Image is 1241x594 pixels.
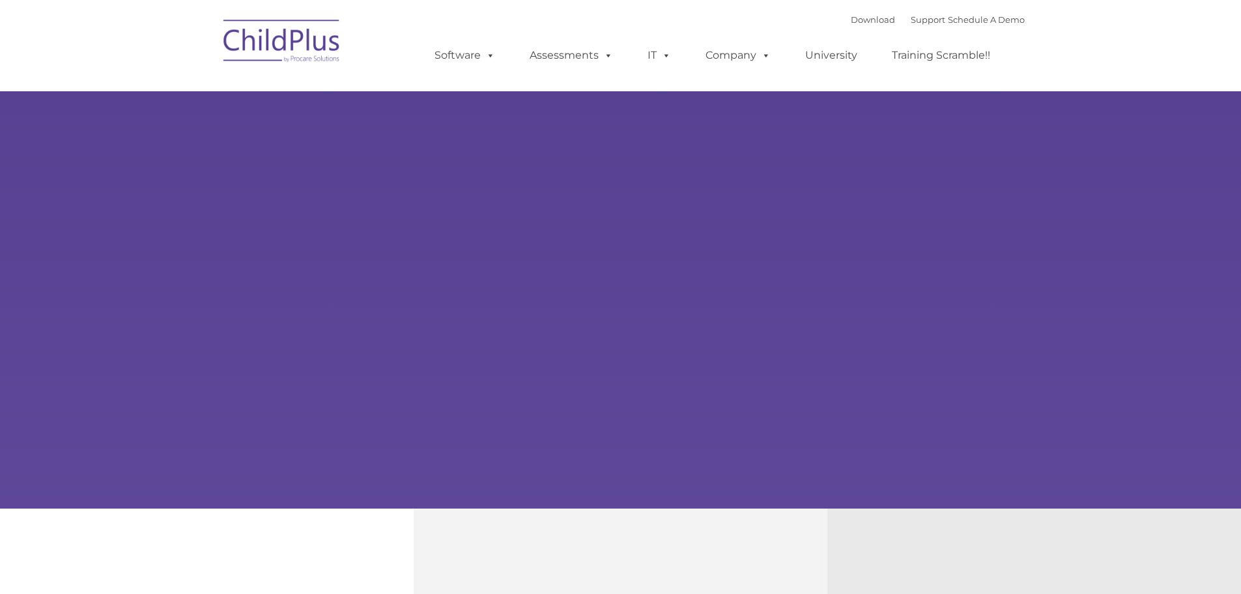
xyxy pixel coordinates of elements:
[421,42,508,68] a: Software
[517,42,626,68] a: Assessments
[692,42,784,68] a: Company
[879,42,1003,68] a: Training Scramble!!
[217,10,347,76] img: ChildPlus by Procare Solutions
[851,14,895,25] a: Download
[792,42,870,68] a: University
[911,14,945,25] a: Support
[635,42,684,68] a: IT
[948,14,1025,25] a: Schedule A Demo
[851,14,1025,25] font: |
